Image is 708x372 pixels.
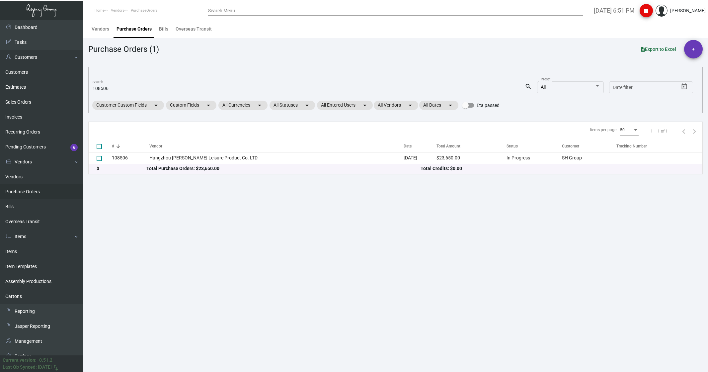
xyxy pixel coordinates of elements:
[404,143,412,149] div: Date
[651,128,668,134] div: 1 – 1 of 1
[507,143,518,149] div: Status
[436,143,460,149] div: Total Amount
[639,85,671,90] input: End date
[507,143,562,149] div: Status
[152,101,160,109] mat-icon: arrow_drop_down
[317,101,373,110] mat-chip: All Entered Users
[641,46,676,52] span: Export to Excel
[541,84,546,90] span: All
[636,43,681,55] button: Export to Excel
[642,7,650,15] i: stop
[204,101,212,109] mat-icon: arrow_drop_down
[111,8,124,13] span: Vendors
[112,152,149,164] td: 108506
[3,364,52,371] div: Last Qb Synced: [DATE]
[406,101,414,109] mat-icon: arrow_drop_down
[92,101,164,110] mat-chip: Customer Custom Fields
[149,152,404,164] td: Hangzhou [PERSON_NAME] Leisure Product Co. LTD
[159,26,168,33] div: Bills
[374,101,418,110] mat-chip: All Vendors
[256,101,264,109] mat-icon: arrow_drop_down
[436,143,507,149] div: Total Amount
[562,143,617,149] div: Customer
[88,43,159,55] div: Purchase Orders (1)
[590,127,617,133] div: Items per page:
[419,101,458,110] mat-chip: All Dates
[421,165,694,172] div: Total Credits: $0.00
[218,101,268,110] mat-chip: All Currencies
[616,143,647,149] div: Tracking Number
[97,165,146,172] div: $
[149,143,404,149] div: Vendor
[39,357,52,364] div: 0.51.2
[507,152,562,164] td: In Progress
[594,7,635,15] label: [DATE] 6:51 PM
[303,101,311,109] mat-icon: arrow_drop_down
[613,85,633,90] input: Start date
[404,152,436,164] td: [DATE]
[670,7,706,14] div: [PERSON_NAME]
[146,165,420,172] div: Total Purchase Orders: $23,650.00
[131,8,158,13] span: PurchaseOrders
[166,101,216,110] mat-chip: Custom Fields
[404,143,436,149] div: Date
[679,81,690,92] button: Open calendar
[692,40,695,58] span: +
[446,101,454,109] mat-icon: arrow_drop_down
[92,26,109,33] div: Vendors
[477,101,500,109] span: Eta passed
[117,26,152,33] div: Purchase Orders
[112,143,114,149] div: #
[689,126,700,137] button: Next page
[436,152,507,164] td: $23,650.00
[112,143,149,149] div: #
[656,5,668,17] img: admin@bootstrapmaster.com
[616,143,702,149] div: Tracking Number
[95,8,105,13] span: Home
[361,101,369,109] mat-icon: arrow_drop_down
[525,83,532,91] mat-icon: search
[562,143,579,149] div: Customer
[620,128,625,132] span: 50
[3,357,37,364] div: Current version:
[678,126,689,137] button: Previous page
[270,101,315,110] mat-chip: All Statuses
[562,152,617,164] td: SH Group
[149,143,162,149] div: Vendor
[640,4,653,17] button: stop
[176,26,212,33] div: Overseas Transit
[684,40,703,58] button: +
[620,128,639,133] mat-select: Items per page:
